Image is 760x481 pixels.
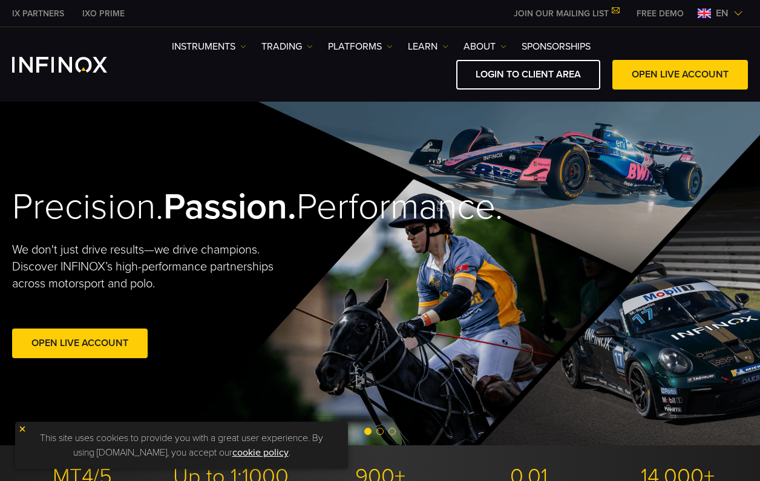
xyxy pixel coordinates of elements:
a: cookie policy [232,447,289,459]
a: INFINOX [3,7,73,20]
a: Instruments [172,39,246,54]
span: Go to slide 1 [364,428,372,435]
span: Go to slide 2 [376,428,384,435]
a: LOGIN TO CLIENT AREA [456,60,600,90]
a: TRADING [261,39,313,54]
a: ABOUT [464,39,506,54]
a: INFINOX MENU [627,7,693,20]
strong: Passion. [163,185,296,229]
a: SPONSORSHIPS [522,39,591,54]
p: We don't just drive results—we drive champions. Discover INFINOX’s high-performance partnerships ... [12,241,277,292]
h2: Precision. Performance. [12,185,343,229]
img: yellow close icon [18,425,27,433]
span: Go to slide 3 [388,428,396,435]
span: en [711,6,733,21]
a: Learn [408,39,448,54]
a: JOIN OUR MAILING LIST [505,8,627,19]
a: PLATFORMS [328,39,393,54]
p: This site uses cookies to provide you with a great user experience. By using [DOMAIN_NAME], you a... [21,428,342,463]
a: Open Live Account [12,329,148,358]
a: INFINOX Logo [12,57,136,73]
a: INFINOX [73,7,134,20]
a: OPEN LIVE ACCOUNT [612,60,748,90]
